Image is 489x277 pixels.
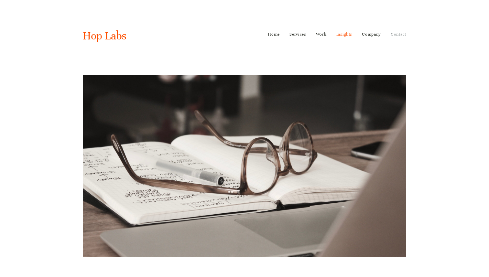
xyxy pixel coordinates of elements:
[83,29,126,43] a: Hop Labs
[268,29,280,39] a: Home
[289,29,306,39] a: Services
[83,75,406,257] img: unsplash-image-3mt71MKGjQ0.jpg
[391,29,406,39] a: Contact
[362,29,381,39] a: Company
[336,29,353,39] a: Insights
[316,29,327,39] a: Work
